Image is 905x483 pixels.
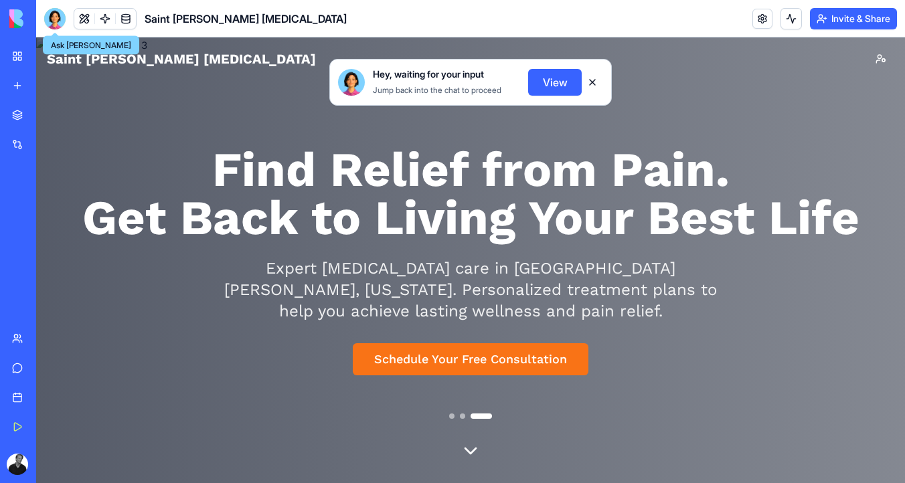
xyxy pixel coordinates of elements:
[413,376,418,381] button: Go to slide 1
[373,68,484,81] span: Hey, waiting for your input
[9,9,92,28] img: logo
[145,11,347,27] span: Saint [PERSON_NAME] [MEDICAL_DATA]
[424,376,429,381] button: Go to slide 2
[317,306,552,338] button: Schedule Your Free Consultation
[11,108,858,204] h1: Find Relief from Pain. Get Back to Living Your Best Life
[373,85,501,95] span: Jump back into the chat to proceed
[810,8,897,29] button: Invite & Share
[43,36,139,55] div: Ask [PERSON_NAME]
[338,69,365,96] img: Ella_00000_wcx2te.png
[177,220,691,284] p: Expert [MEDICAL_DATA] care in [GEOGRAPHIC_DATA][PERSON_NAME], [US_STATE]. Personalized treatment ...
[11,12,280,31] a: Saint [PERSON_NAME] [MEDICAL_DATA]
[7,454,28,475] img: ACg8ocJQmnLSjnq55lKhEkvbvF9Qohle-Xf7FtzmQeJ3alvnP0TO1LM=s96-c
[434,376,456,381] button: Go to slide 3
[528,69,582,96] button: View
